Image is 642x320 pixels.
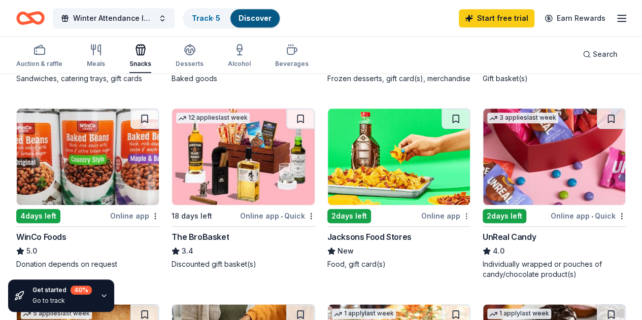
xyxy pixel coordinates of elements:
div: Go to track [32,297,92,305]
a: Image for Jacksons Food Stores2days leftOnline appJacksons Food StoresNewFood, gift card(s) [327,108,470,269]
a: Start free trial [459,9,534,27]
a: Image for WinCo Foods4days leftOnline appWinCo Foods5.0Donation depends on request [16,108,159,269]
span: 3.4 [182,245,193,257]
div: Discounted gift basket(s) [172,259,315,269]
button: Search [575,44,626,64]
span: New [337,245,354,257]
div: Jacksons Food Stores [327,231,412,243]
div: Online app Quick [240,209,315,222]
div: Gift basket(s) [483,74,626,84]
button: Beverages [275,40,309,73]
span: Search [593,48,618,60]
div: 2 days left [483,209,526,223]
div: Beverages [275,60,309,68]
span: • [591,212,593,220]
div: Online app [110,209,159,222]
button: Desserts [176,40,204,73]
div: Baked goods [172,74,315,84]
div: 18 days left [172,210,212,222]
a: Earn Rewards [538,9,612,27]
div: 3 applies last week [487,113,558,123]
div: Food, gift card(s) [327,259,470,269]
img: Image for The BroBasket [172,109,314,205]
img: Image for UnReal Candy [483,109,625,205]
div: UnReal Candy [483,231,536,243]
span: Winter Attendance Incentives [73,12,154,24]
a: Discover [239,14,272,22]
div: Sandwiches, catering trays, gift cards [16,74,159,84]
div: 1 apply last week [487,308,551,319]
a: Image for The BroBasket12 applieslast week18 days leftOnline app•QuickThe BroBasket3.4Discounted ... [172,108,315,269]
img: Image for Jacksons Food Stores [328,109,470,205]
a: Home [16,6,45,30]
div: 12 applies last week [176,113,250,123]
button: Winter Attendance Incentives [53,8,175,28]
a: Track· 5 [192,14,220,22]
div: Get started [32,286,92,295]
div: Alcohol [228,60,251,68]
button: Meals [87,40,105,73]
div: The BroBasket [172,231,229,243]
div: Frozen desserts, gift card(s), merchandise [327,74,470,84]
div: Online app [421,209,470,222]
button: Auction & raffle [16,40,62,73]
span: 4.0 [493,245,504,257]
span: 5.0 [26,245,37,257]
a: Image for UnReal Candy3 applieslast week2days leftOnline app•QuickUnReal Candy4.0Individually wra... [483,108,626,279]
div: Auction & raffle [16,60,62,68]
div: 2 days left [327,209,371,223]
div: Individually wrapped or pouches of candy/chocolate product(s) [483,259,626,279]
img: Image for WinCo Foods [17,109,159,205]
div: 40 % [71,286,92,295]
span: • [281,212,283,220]
div: Online app Quick [551,209,626,222]
div: Meals [87,60,105,68]
div: Desserts [176,60,204,68]
div: 1 apply last week [332,308,396,319]
div: Snacks [129,60,151,68]
button: Alcohol [228,40,251,73]
div: 4 days left [16,209,60,223]
div: WinCo Foods [16,231,66,243]
button: Snacks [129,40,151,73]
div: Donation depends on request [16,259,159,269]
button: Track· 5Discover [183,8,281,28]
